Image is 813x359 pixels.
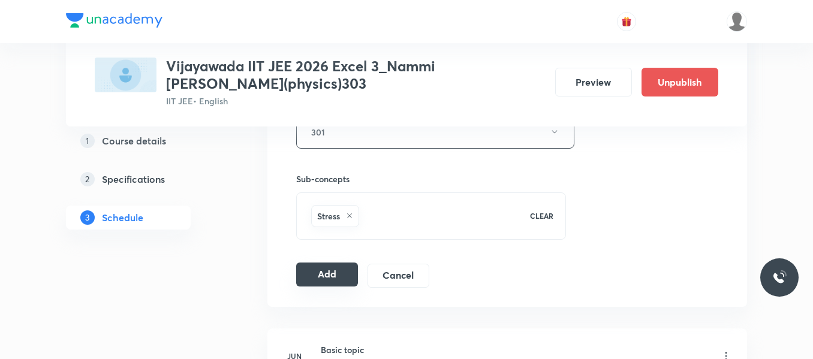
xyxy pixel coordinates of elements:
[296,263,358,286] button: Add
[80,210,95,225] p: 3
[80,134,95,148] p: 1
[102,172,165,186] h5: Specifications
[66,13,162,31] a: Company Logo
[617,12,636,31] button: avatar
[727,11,747,32] img: Srikanth
[66,167,229,191] a: 2Specifications
[621,16,632,27] img: avatar
[80,172,95,186] p: 2
[772,270,787,285] img: ttu
[317,210,340,222] h6: Stress
[296,116,574,149] button: 301
[102,210,143,225] h5: Schedule
[296,173,566,185] h6: Sub-concepts
[321,343,447,356] h6: Basic topic
[530,210,553,221] p: CLEAR
[555,68,632,96] button: Preview
[368,264,429,288] button: Cancel
[66,129,229,153] a: 1Course details
[95,58,156,92] img: 49EA8813-12E6-443A-B86A-B8015BA7B33F_plus.png
[66,13,162,28] img: Company Logo
[642,68,718,96] button: Unpublish
[166,95,546,107] p: IIT JEE • English
[166,58,546,92] h3: Vijayawada IIT JEE 2026 Excel 3_Nammi [PERSON_NAME](physics)303
[102,134,166,148] h5: Course details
